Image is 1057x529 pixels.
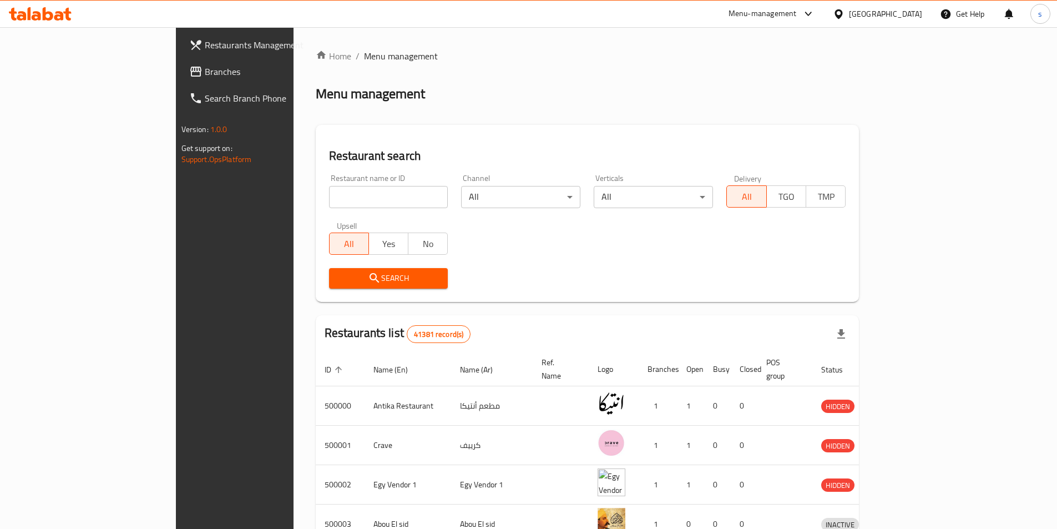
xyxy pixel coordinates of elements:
[598,468,625,496] img: Egy Vendor 1
[639,386,677,426] td: 1
[461,186,580,208] div: All
[407,325,471,343] div: Total records count
[542,356,575,382] span: Ref. Name
[337,221,357,229] label: Upsell
[704,352,731,386] th: Busy
[210,122,227,137] span: 1.0.0
[726,185,766,208] button: All
[598,390,625,417] img: Antika Restaurant
[205,92,343,105] span: Search Branch Phone
[1038,8,1042,20] span: s
[205,65,343,78] span: Branches
[771,189,802,205] span: TGO
[460,363,507,376] span: Name (Ar)
[766,356,799,382] span: POS group
[181,152,252,167] a: Support.OpsPlatform
[451,426,533,465] td: كرييف
[639,352,677,386] th: Branches
[828,321,854,347] div: Export file
[704,386,731,426] td: 0
[821,400,854,413] span: HIDDEN
[451,386,533,426] td: مطعم أنتيكا
[677,386,704,426] td: 1
[325,363,346,376] span: ID
[598,429,625,457] img: Crave
[329,186,448,208] input: Search for restaurant name or ID..
[811,189,841,205] span: TMP
[821,440,854,452] span: HIDDEN
[373,236,404,252] span: Yes
[677,426,704,465] td: 1
[364,49,438,63] span: Menu management
[821,363,857,376] span: Status
[407,329,470,340] span: 41381 record(s)
[639,465,677,505] td: 1
[329,268,448,289] button: Search
[181,122,209,137] span: Version:
[334,236,365,252] span: All
[731,386,757,426] td: 0
[704,426,731,465] td: 0
[368,233,408,255] button: Yes
[729,7,797,21] div: Menu-management
[325,325,471,343] h2: Restaurants list
[731,352,757,386] th: Closed
[821,478,854,492] div: HIDDEN
[821,400,854,413] div: HIDDEN
[766,185,806,208] button: TGO
[849,8,922,20] div: [GEOGRAPHIC_DATA]
[181,141,232,155] span: Get support on:
[704,465,731,505] td: 0
[356,49,360,63] li: /
[451,465,533,505] td: Egy Vendor 1
[365,465,451,505] td: Egy Vendor 1
[821,479,854,492] span: HIDDEN
[338,271,439,285] span: Search
[205,38,343,52] span: Restaurants Management
[329,148,846,164] h2: Restaurant search
[594,186,713,208] div: All
[677,352,704,386] th: Open
[731,189,762,205] span: All
[365,426,451,465] td: Crave
[731,465,757,505] td: 0
[677,465,704,505] td: 1
[329,233,369,255] button: All
[373,363,422,376] span: Name (En)
[365,386,451,426] td: Antika Restaurant
[316,49,859,63] nav: breadcrumb
[589,352,639,386] th: Logo
[180,85,352,112] a: Search Branch Phone
[316,85,425,103] h2: Menu management
[731,426,757,465] td: 0
[413,236,443,252] span: No
[734,174,762,182] label: Delivery
[180,58,352,85] a: Branches
[806,185,846,208] button: TMP
[180,32,352,58] a: Restaurants Management
[639,426,677,465] td: 1
[408,233,448,255] button: No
